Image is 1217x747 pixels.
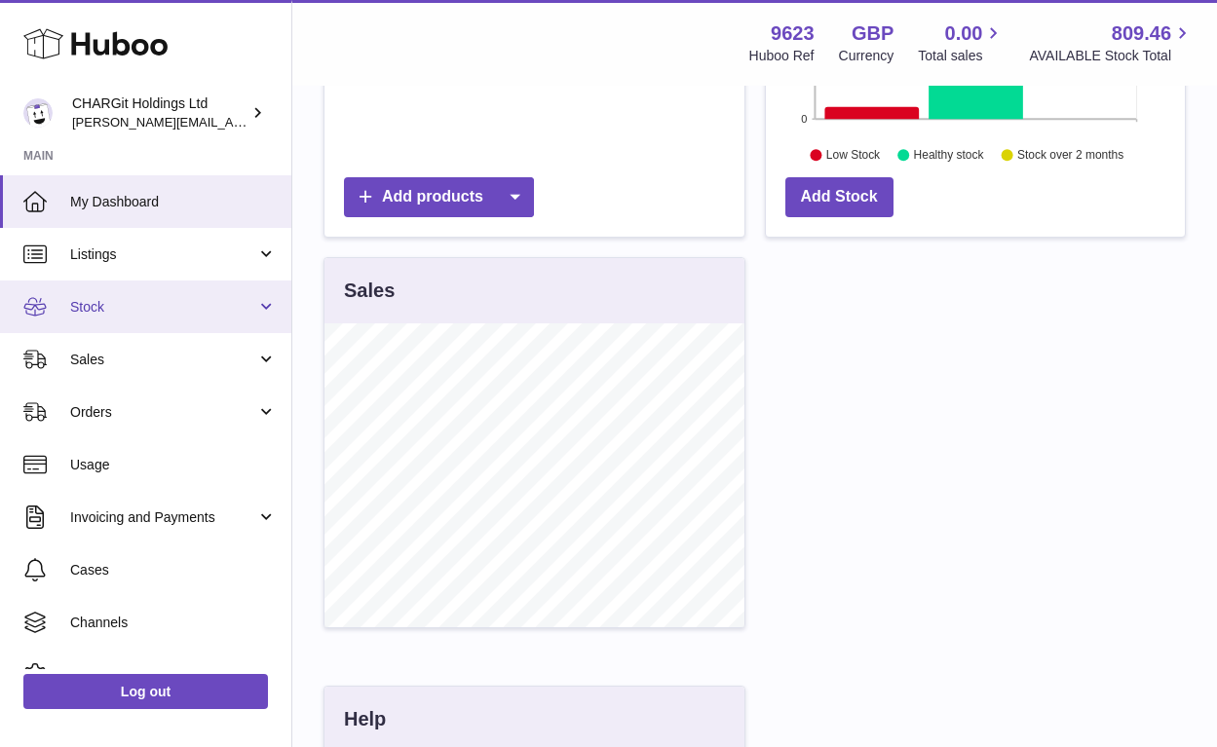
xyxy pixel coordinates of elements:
[1017,148,1123,162] text: Stock over 2 months
[70,561,277,579] span: Cases
[70,614,277,632] span: Channels
[945,20,983,47] span: 0.00
[70,193,277,211] span: My Dashboard
[749,47,815,65] div: Huboo Ref
[23,674,268,709] a: Log out
[70,351,256,369] span: Sales
[1029,20,1194,65] a: 809.46 AVAILABLE Stock Total
[825,148,880,162] text: Low Stock
[913,148,984,162] text: Healthy stock
[1029,47,1194,65] span: AVAILABLE Stock Total
[852,20,894,47] strong: GBP
[801,113,807,125] text: 0
[70,456,277,474] span: Usage
[70,298,256,317] span: Stock
[785,177,894,217] a: Add Stock
[72,114,391,130] span: [PERSON_NAME][EMAIL_ADDRESS][DOMAIN_NAME]
[70,666,277,685] span: Settings
[1112,20,1171,47] span: 809.46
[918,47,1005,65] span: Total sales
[72,94,247,131] div: CHARGit Holdings Ltd
[70,508,256,527] span: Invoicing and Payments
[918,20,1005,65] a: 0.00 Total sales
[344,177,534,217] a: Add products
[344,278,395,304] h3: Sales
[70,403,256,422] span: Orders
[839,47,894,65] div: Currency
[23,98,53,128] img: francesca@chargit.co.uk
[771,20,815,47] strong: 9623
[70,245,256,264] span: Listings
[344,706,386,732] h3: Help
